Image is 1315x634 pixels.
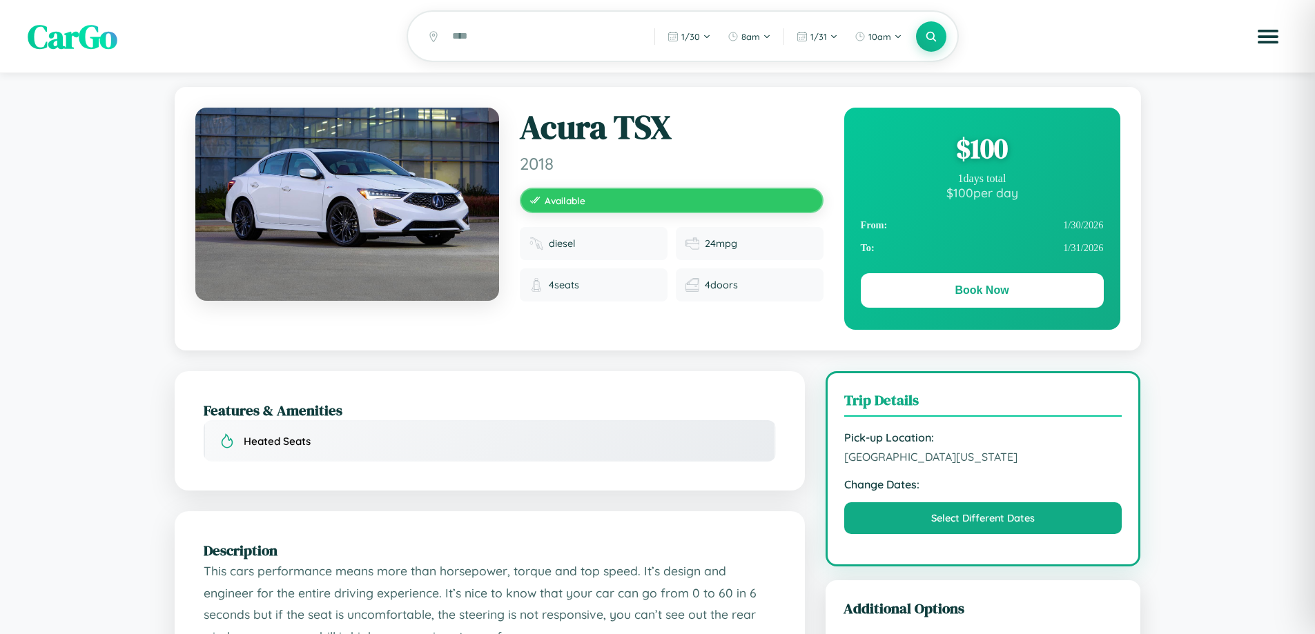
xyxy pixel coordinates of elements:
[790,26,845,48] button: 1/31
[520,108,824,148] h1: Acura TSX
[844,450,1122,464] span: [GEOGRAPHIC_DATA][US_STATE]
[861,237,1104,259] div: 1 / 31 / 2026
[861,185,1104,200] div: $ 100 per day
[810,31,827,42] span: 1 / 31
[844,477,1122,491] strong: Change Dates:
[844,390,1122,417] h3: Trip Details
[844,502,1122,534] button: Select Different Dates
[661,26,718,48] button: 1/30
[681,31,700,42] span: 1 / 30
[685,278,699,292] img: Doors
[244,435,311,448] span: Heated Seats
[861,242,875,254] strong: To:
[195,108,499,301] img: Acura TSX 2018
[848,26,909,48] button: 10am
[861,219,888,231] strong: From:
[549,279,579,291] span: 4 seats
[520,153,824,174] span: 2018
[705,237,737,250] span: 24 mpg
[868,31,891,42] span: 10am
[705,279,738,291] span: 4 doors
[741,31,760,42] span: 8am
[861,214,1104,237] div: 1 / 30 / 2026
[861,172,1104,185] div: 1 days total
[1249,17,1287,56] button: Open menu
[844,598,1123,618] h3: Additional Options
[844,430,1122,444] strong: Pick-up Location:
[28,14,117,59] span: CarGo
[861,130,1104,167] div: $ 100
[545,195,585,206] span: Available
[204,400,776,420] h2: Features & Amenities
[685,237,699,250] img: Fuel efficiency
[529,237,543,250] img: Fuel type
[529,278,543,292] img: Seats
[204,540,776,560] h2: Description
[861,273,1104,308] button: Book Now
[549,237,576,250] span: diesel
[721,26,778,48] button: 8am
